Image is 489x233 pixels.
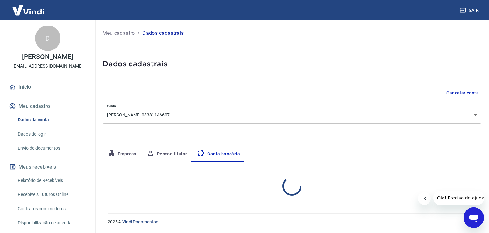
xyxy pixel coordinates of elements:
button: Cancelar conta [444,87,481,99]
a: Contratos com credores [15,202,88,215]
p: 2025 © [108,219,474,225]
span: Olá! Precisa de ajuda? [4,4,53,10]
p: / [138,29,140,37]
button: Empresa [103,147,142,162]
a: Vindi Pagamentos [122,219,158,224]
button: Pessoa titular [142,147,192,162]
a: Envio de documentos [15,142,88,155]
p: [PERSON_NAME] [22,54,73,60]
iframe: Fechar mensagem [418,192,431,205]
h5: Dados cadastrais [103,59,481,69]
a: Meu cadastro [103,29,135,37]
button: Meu cadastro [8,99,88,113]
button: Meus recebíveis [8,160,88,174]
div: [PERSON_NAME] 08381146607 [103,107,481,124]
a: Dados de login [15,128,88,141]
a: Disponibilização de agenda [15,216,88,229]
p: [EMAIL_ADDRESS][DOMAIN_NAME] [12,63,83,70]
a: Início [8,80,88,94]
div: D [35,26,60,51]
button: Sair [458,4,481,16]
label: Conta [107,104,116,109]
button: Conta bancária [192,147,245,162]
a: Relatório de Recebíveis [15,174,88,187]
a: Recebíveis Futuros Online [15,188,88,201]
img: Vindi [8,0,49,20]
iframe: Mensagem da empresa [433,191,484,205]
iframe: Botão para abrir a janela de mensagens [464,207,484,228]
p: Dados cadastrais [142,29,184,37]
a: Dados da conta [15,113,88,126]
